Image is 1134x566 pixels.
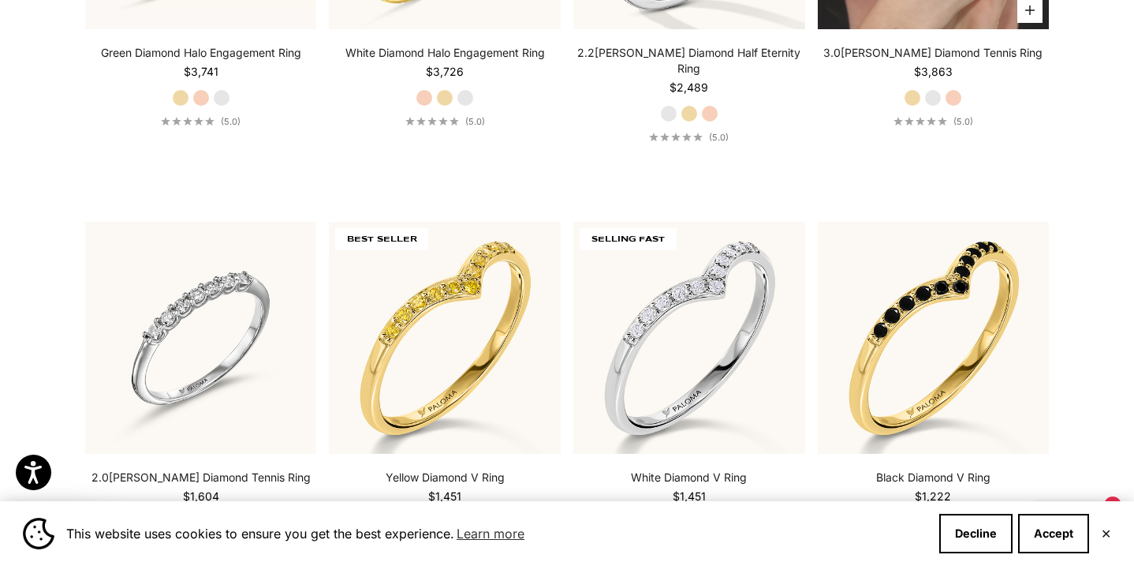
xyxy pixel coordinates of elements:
[23,518,54,549] img: Cookie banner
[939,514,1013,553] button: Decline
[91,470,311,485] a: 2.0[PERSON_NAME] Diamond Tennis Ring
[405,116,485,127] a: 5.0 out of 5.0 stars(5.0)
[953,116,973,127] span: (5.0)
[573,222,805,454] img: #WhiteGold
[893,116,973,127] a: 5.0 out of 5.0 stars(5.0)
[649,132,729,143] a: 5.0 out of 5.0 stars(5.0)
[915,489,951,504] sale-price: $1,222
[709,132,729,143] span: (5.0)
[221,116,241,127] span: (5.0)
[85,222,317,454] img: #WhiteGold
[823,45,1043,61] a: 3.0[PERSON_NAME] Diamond Tennis Ring
[818,222,1050,454] img: #YellowGold
[1018,514,1089,553] button: Accept
[66,522,927,545] span: This website uses cookies to ensure you get the best experience.
[465,116,485,127] span: (5.0)
[345,45,545,61] a: White Diamond Halo Engagement Ring
[1101,529,1111,538] button: Close
[184,64,218,80] sale-price: $3,741
[161,116,241,127] a: 5.0 out of 5.0 stars(5.0)
[580,228,677,250] span: SELLING FAST
[673,489,706,504] sale-price: $1,451
[161,117,214,126] div: 5.0 out of 5.0 stars
[386,470,505,485] a: Yellow Diamond V Ring
[329,222,561,454] img: #YellowGold
[183,489,219,504] sale-price: $1,604
[914,64,953,80] sale-price: $3,863
[893,117,947,126] div: 5.0 out of 5.0 stars
[631,470,747,485] a: White Diamond V Ring
[573,45,805,77] a: 2.2[PERSON_NAME] Diamond Half Eternity Ring
[426,64,464,80] sale-price: $3,726
[405,117,459,126] div: 5.0 out of 5.0 stars
[101,45,301,61] a: Green Diamond Halo Engagement Ring
[670,80,708,96] sale-price: $2,489
[876,470,990,485] a: Black Diamond V Ring
[428,489,461,504] sale-price: $1,451
[649,133,703,141] div: 5.0 out of 5.0 stars
[454,522,527,545] a: Learn more
[335,228,428,250] span: BEST SELLER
